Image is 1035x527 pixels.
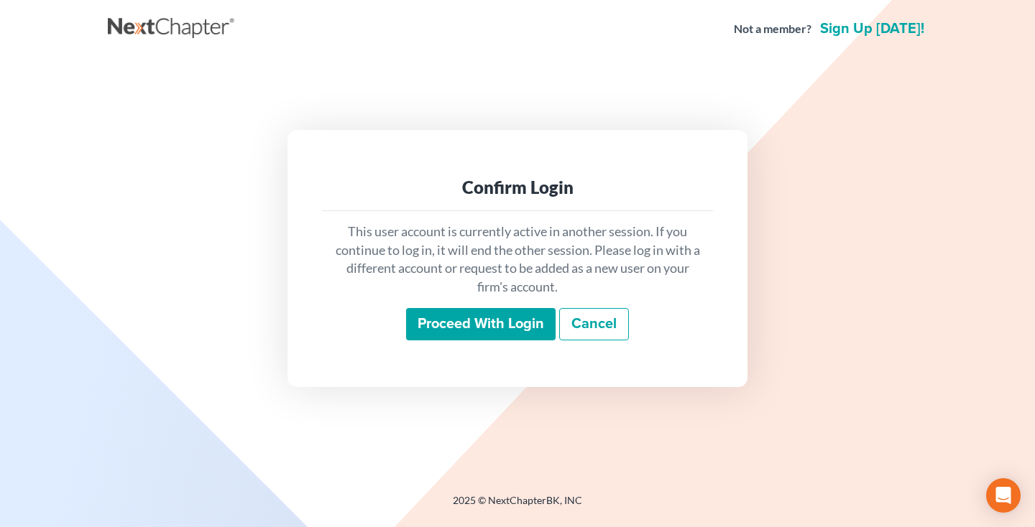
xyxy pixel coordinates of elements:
[108,493,927,519] div: 2025 © NextChapterBK, INC
[333,223,701,297] p: This user account is currently active in another session. If you continue to log in, it will end ...
[406,308,556,341] input: Proceed with login
[559,308,629,341] a: Cancel
[986,478,1021,513] div: Open Intercom Messenger
[817,22,927,36] a: Sign up [DATE]!
[734,21,811,37] strong: Not a member?
[333,176,701,199] div: Confirm Login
